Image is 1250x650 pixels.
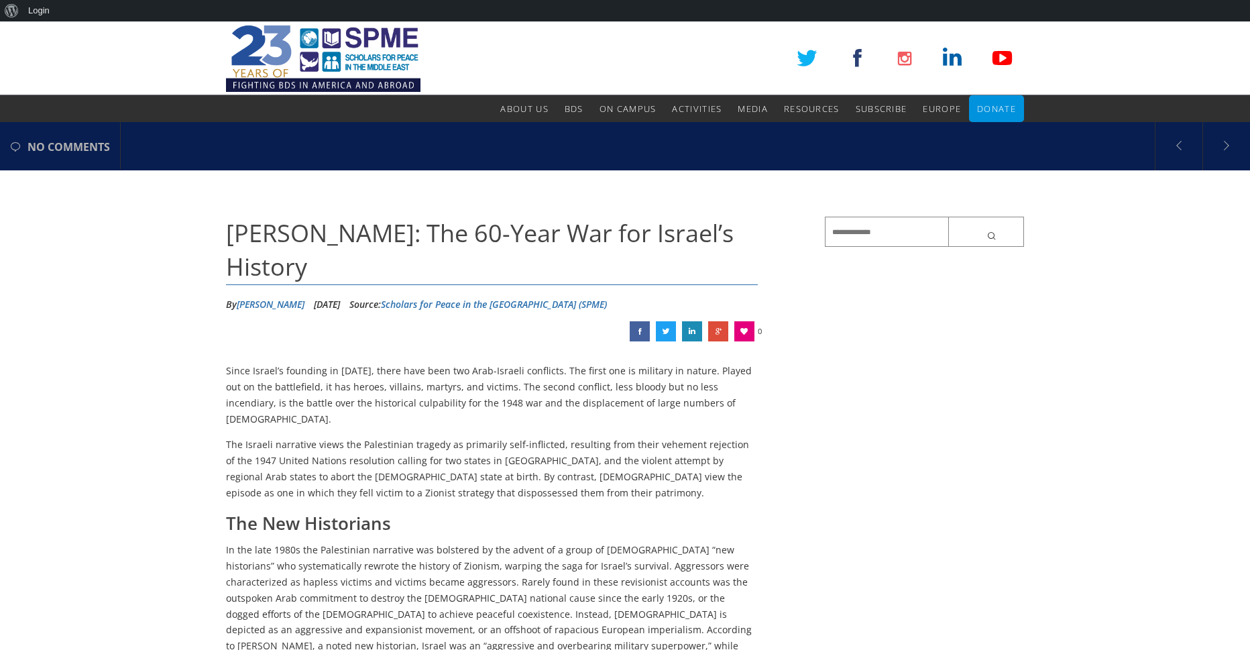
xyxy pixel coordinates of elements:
[856,103,907,115] span: Subscribe
[923,95,961,122] a: Europe
[656,321,676,341] a: Efraim Karsh: The 60-Year War for Israel’s History
[314,294,340,315] li: [DATE]
[600,95,657,122] a: On Campus
[923,103,961,115] span: Europe
[738,103,768,115] span: Media
[708,321,728,341] a: Efraim Karsh: The 60-Year War for Israel’s History
[784,103,840,115] span: Resources
[672,95,722,122] a: Activities
[630,321,650,341] a: Efraim Karsh: The 60-Year War for Israel’s History
[856,95,907,122] a: Subscribe
[226,437,758,500] p: The Israeli narrative views the Palestinian tragedy as primarily self-inflicted, resulting from t...
[565,95,583,122] a: BDS
[565,103,583,115] span: BDS
[500,95,548,122] a: About Us
[226,217,734,283] span: [PERSON_NAME]: The 60-Year War for Israel’s History
[226,21,420,95] img: SPME
[600,103,657,115] span: On Campus
[237,298,304,311] a: [PERSON_NAME]
[226,511,758,535] h3: The New Historians
[738,95,768,122] a: Media
[977,103,1016,115] span: Donate
[784,95,840,122] a: Resources
[977,95,1016,122] a: Donate
[349,294,607,315] div: Source:
[381,298,607,311] a: Scholars for Peace in the [GEOGRAPHIC_DATA] (SPME)
[27,123,110,170] span: no comments
[500,103,548,115] span: About Us
[758,321,762,341] span: 0
[672,103,722,115] span: Activities
[226,363,758,427] p: Since Israel’s founding in [DATE], there have been two Arab-Israeli conflicts. The first one is m...
[682,321,702,341] a: Efraim Karsh: The 60-Year War for Israel’s History
[226,294,304,315] li: By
